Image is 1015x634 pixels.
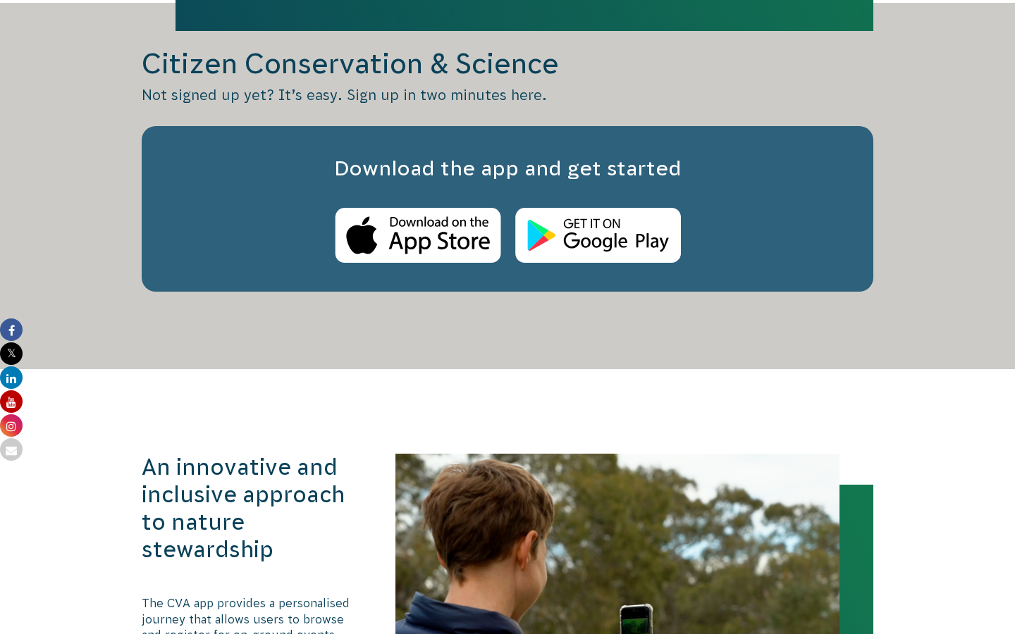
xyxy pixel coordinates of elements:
h3: Download the app and get started [170,154,845,183]
h3: An innovative and inclusive approach to nature stewardship [142,454,366,564]
img: Apple Store Logo [335,208,501,263]
h2: Citizen Conservation & Science [142,45,873,82]
img: Android Store Logo [515,208,681,263]
p: Not signed up yet? It’s easy. Sign up in two minutes here. [142,85,873,105]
